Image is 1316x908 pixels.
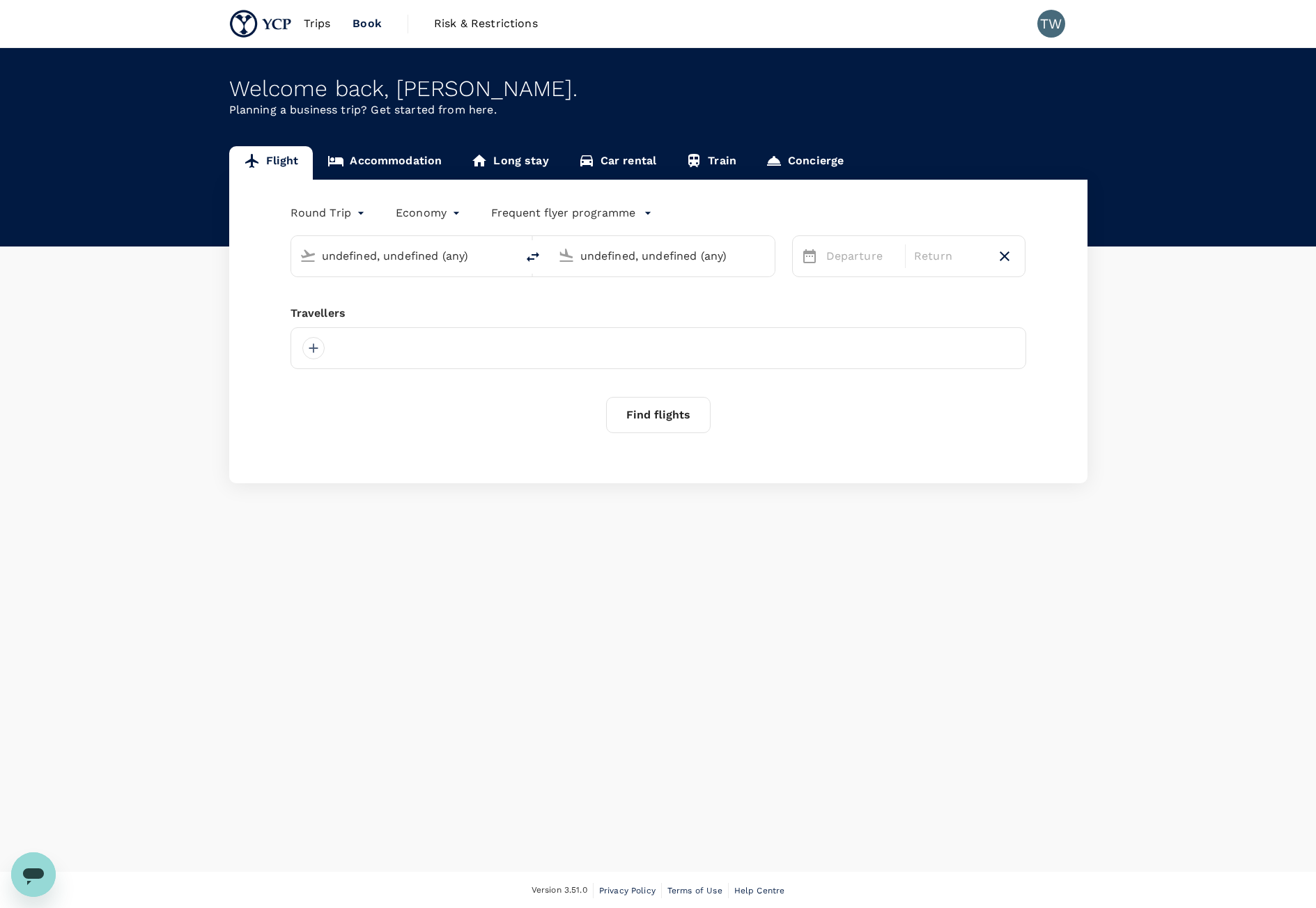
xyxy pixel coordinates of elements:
[291,305,1026,322] div: Travellers
[667,883,722,898] a: Terms of Use
[580,245,745,267] input: Going to
[1037,10,1065,38] div: TW
[506,254,509,257] button: Open
[313,146,456,180] a: Accommodation
[11,852,56,897] iframe: Button to launch messaging window
[599,883,656,898] a: Privacy Policy
[322,245,487,267] input: Depart from
[304,15,331,32] span: Trips
[516,240,550,274] button: delete
[353,15,382,32] span: Book
[229,102,1087,118] p: Planning a business trip? Get started from here.
[229,8,293,39] img: YCP SG Pte. Ltd.
[396,202,463,224] div: Economy
[229,146,313,180] a: Flight
[532,884,587,898] span: Version 3.51.0
[491,205,652,221] button: Frequent flyer programme
[667,886,722,895] span: Terms of Use
[434,15,538,32] span: Risk & Restrictions
[599,886,656,895] span: Privacy Policy
[826,248,897,265] p: Departure
[765,254,768,257] button: Open
[671,146,751,180] a: Train
[734,883,785,898] a: Help Centre
[734,886,785,895] span: Help Centre
[606,397,711,433] button: Find flights
[229,76,1087,102] div: Welcome back , [PERSON_NAME] .
[291,202,369,224] div: Round Trip
[456,146,563,180] a: Long stay
[751,146,858,180] a: Concierge
[564,146,672,180] a: Car rental
[491,205,635,221] p: Frequent flyer programme
[914,248,984,265] p: Return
